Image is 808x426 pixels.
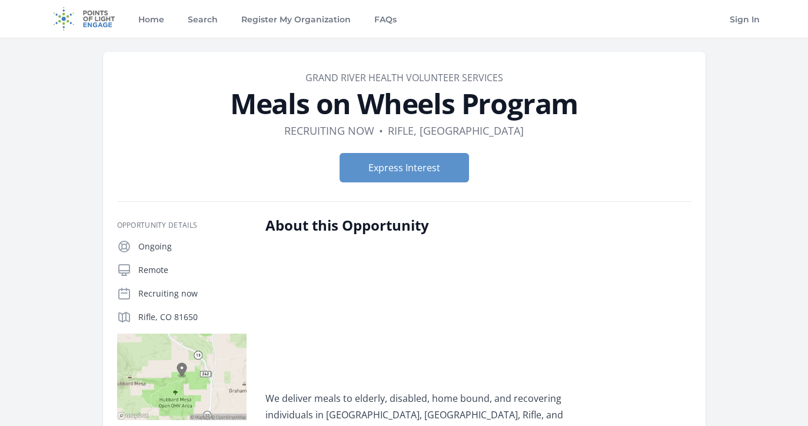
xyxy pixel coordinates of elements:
div: • [379,122,383,139]
p: Ongoing [138,241,247,252]
p: Remote [138,264,247,276]
h3: Opportunity Details [117,221,247,230]
p: Recruiting now [138,288,247,299]
p: Rifle, CO 81650 [138,311,247,323]
button: Express Interest [340,153,469,182]
h2: About this Opportunity [265,216,610,235]
a: Grand River Health Volunteer Services [305,71,503,84]
img: Map [117,334,247,420]
dd: Recruiting now [284,122,374,139]
h1: Meals on Wheels Program [117,89,691,118]
dd: Rifle, [GEOGRAPHIC_DATA] [388,122,524,139]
